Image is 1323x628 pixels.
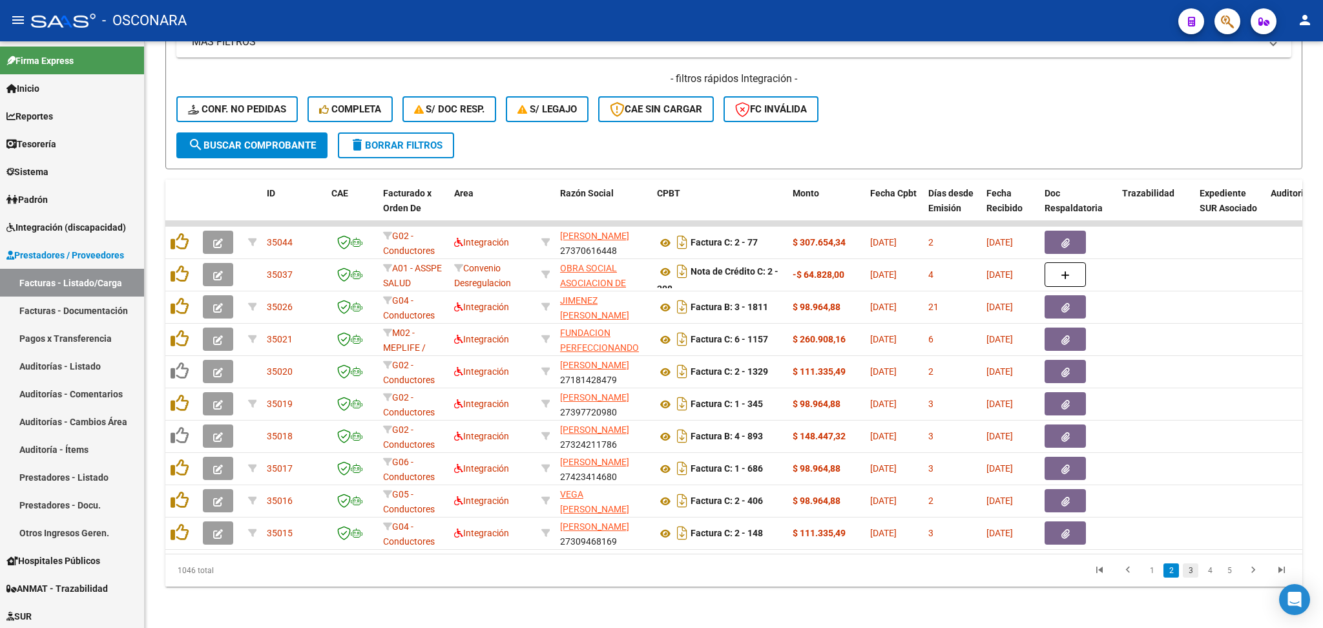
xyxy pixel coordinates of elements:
[6,220,126,235] span: Integración (discapacidad)
[870,334,897,344] span: [DATE]
[307,96,393,122] button: Completa
[793,269,844,280] strong: -$ 64.828,00
[6,193,48,207] span: Padrón
[267,334,293,344] span: 35021
[1271,188,1309,198] span: Auditoria
[793,188,819,198] span: Monto
[267,528,293,538] span: 35015
[454,237,509,247] span: Integración
[793,496,840,506] strong: $ 98.964,88
[560,261,647,288] div: 30707211306
[870,237,897,247] span: [DATE]
[928,431,933,441] span: 3
[928,366,933,377] span: 2
[6,248,124,262] span: Prestadores / Proveedores
[1269,563,1294,578] a: go to last page
[1194,180,1266,236] datatable-header-cell: Expediente SUR Asociado
[674,297,691,317] i: Descargar documento
[691,367,768,377] strong: Factura C: 2 - 1329
[383,457,435,511] span: G06 - Conductores Navales Posadas
[560,293,647,320] div: 27305063040
[188,140,316,151] span: Buscar Comprobante
[986,431,1013,441] span: [DATE]
[928,496,933,506] span: 2
[454,496,509,506] span: Integración
[674,393,691,414] i: Descargar documento
[6,54,74,68] span: Firma Express
[652,180,787,236] datatable-header-cell: CPBT
[691,302,768,313] strong: Factura B: 3 - 1811
[928,269,933,280] span: 4
[192,35,1260,49] mat-panel-title: MAS FILTROS
[986,302,1013,312] span: [DATE]
[383,392,435,446] span: G02 - Conductores Navales Central
[454,528,509,538] span: Integración
[674,232,691,253] i: Descargar documento
[986,237,1013,247] span: [DATE]
[1222,563,1237,578] a: 5
[267,463,293,474] span: 35017
[262,180,326,236] datatable-header-cell: ID
[449,180,536,236] datatable-header-cell: Area
[267,188,275,198] span: ID
[560,489,629,514] span: VEGA [PERSON_NAME]
[1045,188,1103,213] span: Doc Respaldatoria
[383,231,435,285] span: G02 - Conductores Navales Central
[691,399,763,410] strong: Factura C: 1 - 345
[691,529,763,539] strong: Factura C: 2 - 148
[986,399,1013,409] span: [DATE]
[517,103,577,115] span: S/ legajo
[6,609,32,623] span: SUR
[674,490,691,511] i: Descargar documento
[1200,188,1257,213] span: Expediente SUR Asociado
[1087,563,1112,578] a: go to first page
[928,302,939,312] span: 21
[560,263,641,435] span: OBRA SOCIAL ASOCIACION DE SERVICIOS PARA EMPRESARIOS Y PERSONALDE DIRECCION DE EMPRESAS DEL COMER...
[1241,563,1266,578] a: go to next page
[870,269,897,280] span: [DATE]
[928,237,933,247] span: 2
[1200,560,1220,581] li: page 4
[349,137,365,152] mat-icon: delete
[6,581,108,596] span: ANMAT - Trazabilidad
[176,132,328,158] button: Buscar Comprobante
[454,263,511,288] span: Convenio Desregulacion
[1122,188,1174,198] span: Trazabilidad
[176,26,1291,58] mat-expansion-panel-header: MAS FILTROS
[506,96,589,122] button: S/ legajo
[188,103,286,115] span: Conf. no pedidas
[691,238,758,248] strong: Factura C: 2 - 77
[870,463,897,474] span: [DATE]
[923,180,981,236] datatable-header-cell: Días desde Emisión
[870,399,897,409] span: [DATE]
[383,295,437,335] span: G04 - Conductores Navales MDQ
[793,528,846,538] strong: $ 111.335,49
[555,180,652,236] datatable-header-cell: Razón Social
[349,140,443,151] span: Borrar Filtros
[10,12,26,28] mat-icon: menu
[928,188,974,213] span: Días desde Emisión
[986,366,1013,377] span: [DATE]
[1181,560,1200,581] li: page 3
[378,180,449,236] datatable-header-cell: Facturado x Orden De
[1202,563,1218,578] a: 4
[454,399,509,409] span: Integración
[793,237,846,247] strong: $ 307.654,34
[793,431,846,441] strong: $ 148.447,32
[454,431,509,441] span: Integración
[338,132,454,158] button: Borrar Filtros
[267,302,293,312] span: 35026
[454,188,474,198] span: Area
[735,103,807,115] span: FC Inválida
[598,96,714,122] button: CAE SIN CARGAR
[610,103,702,115] span: CAE SIN CARGAR
[1039,180,1117,236] datatable-header-cell: Doc Respaldatoria
[560,390,647,417] div: 27397720980
[383,263,442,288] span: A01 - ASSPE SALUD
[691,496,763,507] strong: Factura C: 2 - 406
[383,424,435,479] span: G02 - Conductores Navales Central
[6,81,39,96] span: Inicio
[986,528,1013,538] span: [DATE]
[560,295,629,320] span: JIMENEZ [PERSON_NAME]
[793,334,846,344] strong: $ 260.908,16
